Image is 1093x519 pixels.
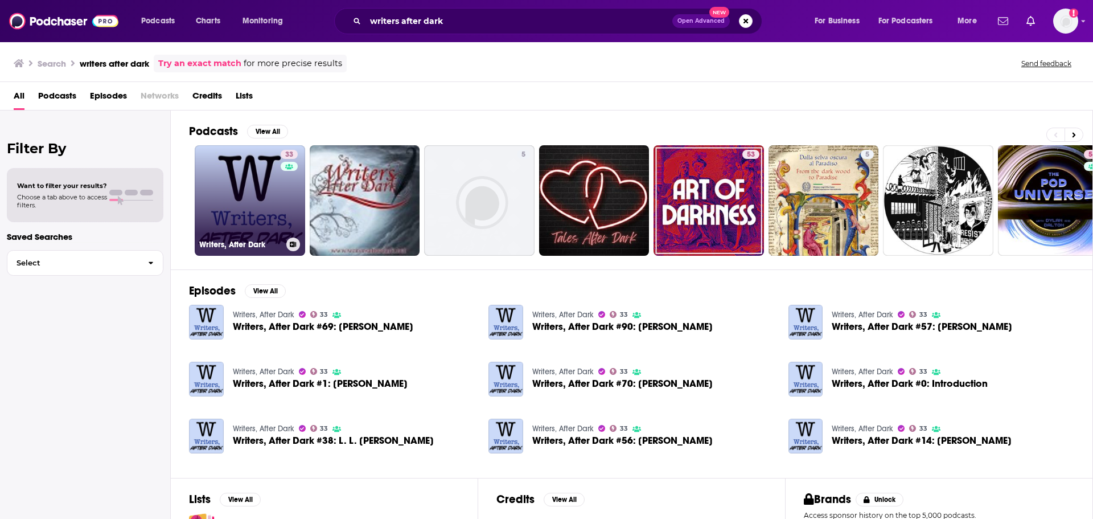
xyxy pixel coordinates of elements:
[832,436,1012,446] span: Writers, After Dark #14: [PERSON_NAME]
[424,145,535,256] a: 5
[532,379,713,389] span: Writers, After Dark #70: [PERSON_NAME]
[1053,9,1078,34] button: Show profile menu
[9,10,118,32] img: Podchaser - Follow, Share and Rate Podcasts
[610,311,628,318] a: 33
[192,87,222,110] a: Credits
[815,13,860,29] span: For Business
[1053,9,1078,34] img: User Profile
[856,493,904,506] button: Unlock
[243,13,283,29] span: Monitoring
[788,305,823,340] a: Writers, After Dark #57: Ellen Datlow
[878,13,933,29] span: For Podcasters
[247,125,288,138] button: View All
[521,149,525,161] span: 5
[233,367,294,377] a: Writers, After Dark
[532,436,713,446] span: Writers, After Dark #56: [PERSON_NAME]
[672,14,730,28] button: Open AdvancedNew
[532,322,713,332] span: Writers, After Dark #90: [PERSON_NAME]
[871,12,950,30] button: open menu
[1053,9,1078,34] span: Logged in as smeizlik
[488,362,523,397] img: Writers, After Dark #70: Shaun Hamill
[80,58,149,69] h3: writers after dark
[788,362,823,397] img: Writers, After Dark #0: Introduction
[7,259,139,267] span: Select
[189,305,224,340] img: Writers, After Dark #69: Christina Henry
[488,419,523,453] img: Writers, After Dark #56: Menna van Praag
[320,426,328,431] span: 33
[788,419,823,453] img: Writers, After Dark #14: Kenneth W. Cain
[196,13,220,29] span: Charts
[38,58,66,69] h3: Search
[233,436,434,446] span: Writers, After Dark #38: L. L. [PERSON_NAME]
[220,493,261,506] button: View All
[320,369,328,374] span: 33
[496,492,585,506] a: CreditsView All
[958,13,977,29] span: More
[285,149,293,161] span: 33
[133,12,190,30] button: open menu
[189,419,224,453] a: Writers, After Dark #38: L. L. McKinney
[654,145,764,256] a: 53
[365,12,672,30] input: Search podcasts, credits, & more...
[189,284,236,298] h2: Episodes
[38,87,76,110] a: Podcasts
[532,367,594,377] a: Writers, After Dark
[909,368,927,375] a: 33
[1018,59,1075,68] button: Send feedback
[832,322,1012,332] span: Writers, After Dark #57: [PERSON_NAME]
[804,492,851,506] h2: Brands
[532,322,713,332] a: Writers, After Dark #90: Christina Henry
[677,18,725,24] span: Open Advanced
[807,12,874,30] button: open menu
[189,124,238,138] h2: Podcasts
[620,312,628,317] span: 33
[14,87,24,110] a: All
[742,150,759,159] a: 53
[919,369,927,374] span: 33
[1069,9,1078,18] svg: Add a profile image
[141,13,175,29] span: Podcasts
[310,311,328,318] a: 33
[832,424,893,434] a: Writers, After Dark
[233,310,294,320] a: Writers, After Dark
[320,312,328,317] span: 33
[199,240,282,250] h3: Writers, After Dark
[17,182,107,190] span: Want to filter your results?
[610,368,628,375] a: 33
[7,250,163,276] button: Select
[488,305,523,340] a: Writers, After Dark #90: Christina Henry
[233,436,434,446] a: Writers, After Dark #38: L. L. McKinney
[236,87,253,110] a: Lists
[861,150,874,159] a: 5
[17,193,107,209] span: Choose a tab above to access filters.
[832,310,893,320] a: Writers, After Dark
[310,368,328,375] a: 33
[544,493,585,506] button: View All
[909,311,927,318] a: 33
[610,425,628,432] a: 33
[7,140,163,157] h2: Filter By
[832,367,893,377] a: Writers, After Dark
[188,12,227,30] a: Charts
[189,124,288,138] a: PodcastsView All
[919,426,927,431] span: 33
[909,425,927,432] a: 33
[90,87,127,110] a: Episodes
[993,11,1013,31] a: Show notifications dropdown
[532,310,594,320] a: Writers, After Dark
[747,149,755,161] span: 53
[233,322,413,332] span: Writers, After Dark #69: [PERSON_NAME]
[233,322,413,332] a: Writers, After Dark #69: Christina Henry
[832,436,1012,446] a: Writers, After Dark #14: Kenneth W. Cain
[233,379,408,389] a: Writers, After Dark #1: Jasper Bark
[950,12,991,30] button: open menu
